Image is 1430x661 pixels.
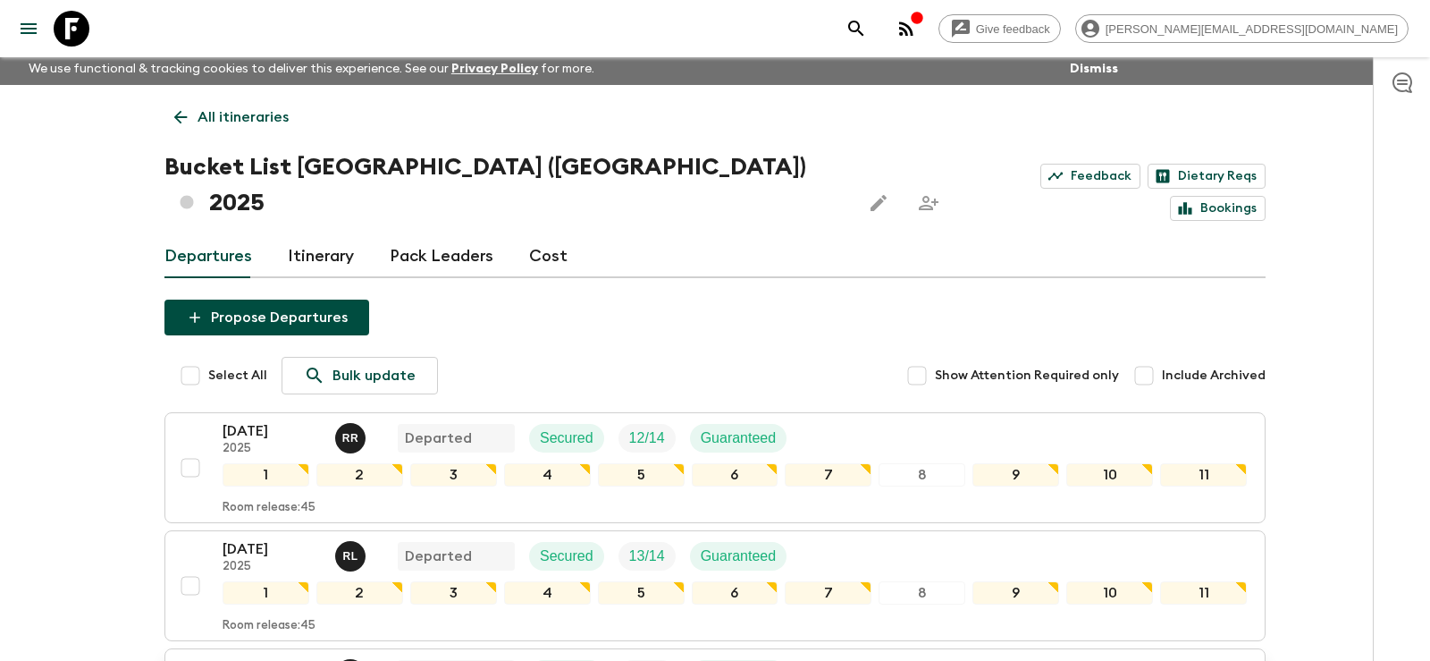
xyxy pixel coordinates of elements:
span: Rabata Legend Mpatamali [335,547,369,561]
div: 10 [1066,463,1153,487]
p: Guaranteed [701,546,777,567]
div: 9 [972,581,1059,605]
a: Itinerary [288,235,354,278]
div: Trip Fill [618,542,676,571]
a: Departures [164,235,252,278]
div: Trip Fill [618,424,676,453]
a: All itineraries [164,99,299,135]
div: 4 [504,581,591,605]
div: 6 [692,581,778,605]
span: [PERSON_NAME][EMAIL_ADDRESS][DOMAIN_NAME] [1096,22,1408,36]
a: Cost [529,235,568,278]
div: 4 [504,463,591,487]
div: 5 [598,463,685,487]
div: Secured [529,542,604,571]
p: 13 / 14 [629,546,665,567]
div: 1 [223,581,309,605]
p: 2025 [223,442,321,456]
p: Room release: 45 [223,501,315,515]
span: Include Archived [1162,367,1266,385]
a: Pack Leaders [390,235,493,278]
span: Share this itinerary [911,185,946,221]
p: All itineraries [198,106,289,128]
div: [PERSON_NAME][EMAIL_ADDRESS][DOMAIN_NAME] [1075,14,1409,43]
div: Secured [529,424,604,453]
div: 7 [785,581,871,605]
p: 12 / 14 [629,428,665,449]
div: 7 [785,463,871,487]
button: menu [11,11,46,47]
button: search adventures [838,11,874,47]
span: Roland Rau [335,428,369,443]
p: Guaranteed [701,428,777,449]
h1: Bucket List [GEOGRAPHIC_DATA] ([GEOGRAPHIC_DATA]) 2025 [164,149,846,221]
div: 2 [316,463,403,487]
p: Secured [540,546,593,567]
a: Bulk update [282,357,438,394]
p: [DATE] [223,420,321,442]
div: 8 [879,581,965,605]
button: [DATE]2025Roland RauDepartedSecuredTrip FillGuaranteed1234567891011Room release:45 [164,412,1266,523]
button: Edit this itinerary [861,185,896,221]
p: We use functional & tracking cookies to deliver this experience. See our for more. [21,53,601,85]
button: [DATE]2025Rabata Legend MpatamaliDepartedSecuredTrip FillGuaranteed1234567891011Room release:45 [164,530,1266,641]
div: 6 [692,463,778,487]
div: 11 [1160,581,1247,605]
p: [DATE] [223,538,321,560]
span: Give feedback [966,22,1060,36]
p: Departed [405,428,472,449]
div: 5 [598,581,685,605]
p: 2025 [223,560,321,574]
div: 3 [410,463,497,487]
div: 1 [223,463,309,487]
a: Privacy Policy [451,63,538,75]
button: Dismiss [1065,56,1123,81]
p: Bulk update [332,365,416,386]
span: Show Attention Required only [935,367,1119,385]
div: 9 [972,463,1059,487]
a: Feedback [1040,164,1140,189]
p: Secured [540,428,593,449]
a: Dietary Reqs [1148,164,1266,189]
span: Select All [208,367,267,385]
div: 2 [316,581,403,605]
p: Room release: 45 [223,619,315,633]
div: 8 [879,463,965,487]
a: Bookings [1170,196,1266,221]
button: Propose Departures [164,300,369,335]
div: 10 [1066,581,1153,605]
div: 11 [1160,463,1247,487]
a: Give feedback [938,14,1061,43]
div: 3 [410,581,497,605]
p: Departed [405,546,472,567]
